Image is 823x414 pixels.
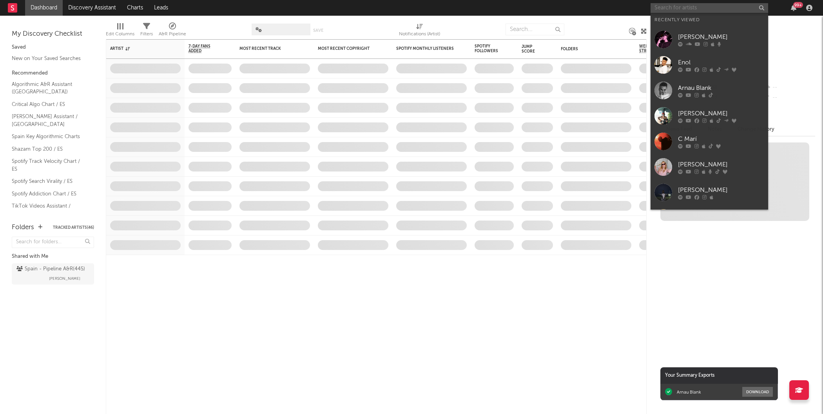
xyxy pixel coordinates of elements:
div: Most Recent Track [239,46,298,51]
input: Search for artists [651,3,768,13]
div: 99 + [793,2,803,8]
a: Algorithmic A&R Assistant ([GEOGRAPHIC_DATA]) [12,80,86,96]
div: Spain - Pipeline A&R ( 445 ) [16,264,85,274]
a: [PERSON_NAME] Assistant / [GEOGRAPHIC_DATA] [12,112,86,128]
a: C Marí [651,129,768,154]
div: Spotify Followers [475,44,502,53]
a: [PERSON_NAME] [651,180,768,205]
div: Folders [561,47,620,51]
div: Edit Columns [106,29,134,39]
button: 99+ [791,5,796,11]
div: [PERSON_NAME] [678,160,764,169]
div: Folders [12,223,34,232]
a: Spain Key Algorithmic Charts [12,132,86,141]
a: rusowsky [651,205,768,231]
a: Spotify Search Virality / ES [12,177,86,186]
a: [PERSON_NAME] [651,27,768,52]
div: Jump Score [522,44,541,54]
input: Search for folders... [12,237,94,248]
div: Notifications (Artist) [399,20,440,42]
div: Arnau Blank [678,83,764,93]
div: -- [763,82,815,93]
div: Saved [12,43,94,52]
span: Weekly US Streams [639,44,667,53]
div: Filters [140,29,153,39]
a: [PERSON_NAME] [651,154,768,180]
div: Spotify Monthly Listeners [396,46,455,51]
div: Recommended [12,69,94,78]
div: Edit Columns [106,20,134,42]
a: Spotify Track Velocity Chart / ES [12,157,86,173]
div: Shared with Me [12,252,94,261]
a: [PERSON_NAME] [651,103,768,129]
div: Most Recent Copyright [318,46,377,51]
div: [PERSON_NAME] [678,32,764,42]
div: -- [763,93,815,103]
div: [PERSON_NAME] [678,185,764,195]
div: A&R Pipeline [159,29,186,39]
div: Filters [140,20,153,42]
div: My Discovery Checklist [12,29,94,39]
div: Notifications (Artist) [399,29,440,39]
div: A&R Pipeline [159,20,186,42]
a: Spain - Pipeline A&R(445)[PERSON_NAME] [12,263,94,285]
a: New on Your Saved Searches [12,54,86,63]
button: Save [313,28,323,33]
div: [PERSON_NAME] [678,109,764,118]
button: Download [742,387,773,397]
a: Critical Algo Chart / ES [12,100,86,109]
a: Arnau Blank [651,78,768,103]
div: Your Summary Exports [660,367,778,384]
input: Search... [506,24,564,35]
span: [PERSON_NAME] [49,274,80,283]
div: C Marí [678,134,764,144]
div: Arnau Blank [677,389,701,395]
button: Tracked Artists(46) [53,226,94,230]
a: Spotify Addiction Chart / ES [12,190,86,198]
a: Enol [651,52,768,78]
a: TikTok Videos Assistant / [GEOGRAPHIC_DATA] [12,202,86,218]
div: Recently Viewed [654,15,764,25]
a: Shazam Top 200 / ES [12,145,86,153]
div: Artist [110,46,169,51]
span: 7-Day Fans Added [189,44,220,53]
div: Enol [678,58,764,67]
